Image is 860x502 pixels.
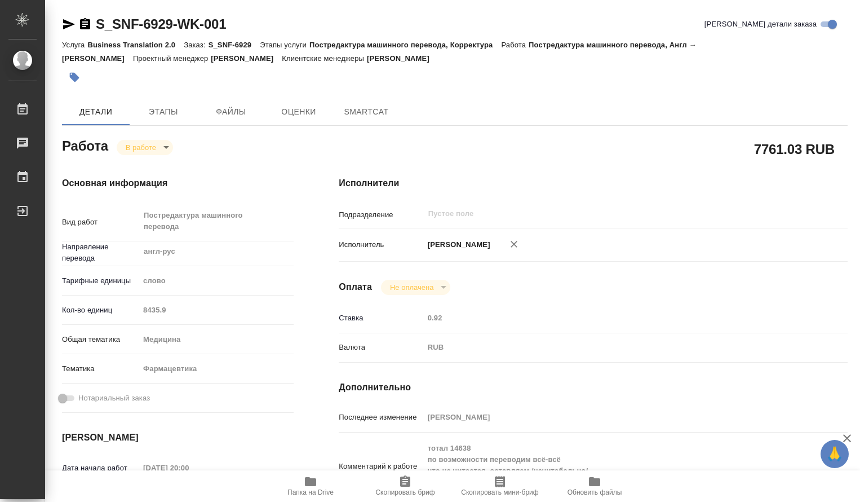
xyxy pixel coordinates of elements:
[309,41,501,49] p: Постредактура машинного перевода, Корректура
[78,393,150,404] span: Нотариальный заказ
[62,41,87,49] p: Услуга
[87,41,184,49] p: Business Translation 2.0
[358,470,453,502] button: Скопировать бриф
[69,105,123,119] span: Детали
[424,439,805,492] textarea: тотал 14638 по возможности переводим всё-всё что не читается, оставляем /нечитабельно/
[424,239,490,250] p: [PERSON_NAME]
[501,41,529,49] p: Работа
[339,280,372,294] h4: Оплата
[139,359,294,378] div: Фармацевтика
[424,310,805,326] input: Пустое поле
[260,41,309,49] p: Этапы услуги
[339,105,393,119] span: SmartCat
[424,409,805,425] input: Пустое поле
[133,54,211,63] p: Проектный менеджер
[209,41,260,49] p: S_SNF-6929
[139,302,294,318] input: Пустое поле
[139,330,294,349] div: Медицина
[184,41,208,49] p: Заказ:
[122,143,159,152] button: В работе
[62,217,139,228] p: Вид работ
[339,312,423,324] p: Ставка
[62,334,139,345] p: Общая тематика
[453,470,547,502] button: Скопировать мини-бриф
[339,412,423,423] p: Последнее изменение
[62,17,76,31] button: Скопировать ссылку для ЯМессенджера
[204,105,258,119] span: Файлы
[211,54,282,63] p: [PERSON_NAME]
[381,280,450,295] div: В работе
[502,232,526,257] button: Удалить исполнителя
[339,381,848,394] h4: Дополнительно
[754,139,835,158] h2: 7761.03 RUB
[287,488,334,496] span: Папка на Drive
[62,65,87,90] button: Добавить тэг
[78,17,92,31] button: Скопировать ссылку
[821,440,849,468] button: 🙏
[282,54,367,63] p: Клиентские менеджеры
[339,461,423,472] p: Комментарий к работе
[704,19,817,30] span: [PERSON_NAME] детали заказа
[375,488,435,496] span: Скопировать бриф
[339,177,848,190] h4: Исполнители
[339,209,423,221] p: Подразделение
[62,135,108,155] h2: Работа
[117,140,173,155] div: В работе
[139,271,294,290] div: слово
[62,431,294,444] h4: [PERSON_NAME]
[62,275,139,287] p: Тарифные единицы
[387,283,437,292] button: Не оплачена
[272,105,326,119] span: Оценки
[62,177,294,190] h4: Основная информация
[339,342,423,353] p: Валюта
[62,463,139,474] p: Дата начала работ
[568,488,622,496] span: Обновить файлы
[139,460,238,476] input: Пустое поле
[62,305,139,316] p: Кол-во единиц
[461,488,538,496] span: Скопировать мини-бриф
[825,442,844,466] span: 🙏
[339,239,423,250] p: Исполнитель
[263,470,358,502] button: Папка на Drive
[424,338,805,357] div: RUB
[547,470,642,502] button: Обновить файлы
[427,207,779,221] input: Пустое поле
[367,54,438,63] p: [PERSON_NAME]
[136,105,190,119] span: Этапы
[62,363,139,375] p: Тематика
[96,16,226,32] a: S_SNF-6929-WK-001
[62,241,139,264] p: Направление перевода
